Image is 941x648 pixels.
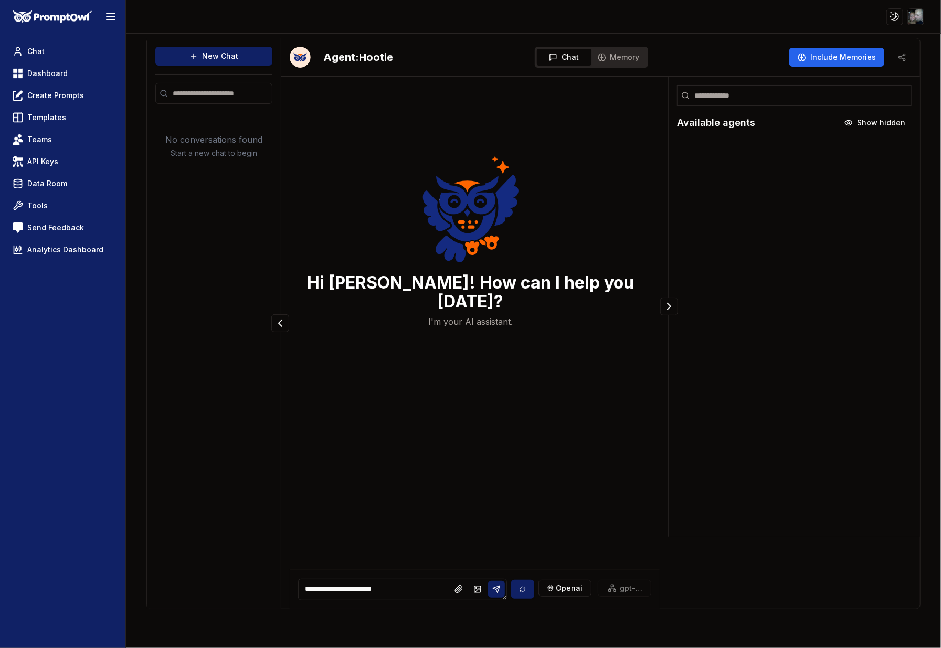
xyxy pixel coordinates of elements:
a: Templates [8,108,117,127]
button: Collapse panel [271,314,289,332]
img: feedback [13,222,23,233]
span: Create Prompts [27,90,84,101]
a: Analytics Dashboard [8,240,117,259]
h2: Hootie [323,50,393,65]
button: Collapse panel [660,298,678,315]
a: Tools [8,196,117,215]
span: Analytics Dashboard [27,245,103,255]
span: Dashboard [27,68,68,79]
img: Bot [290,47,311,68]
span: Teams [27,134,52,145]
span: Show hidden [857,118,905,128]
span: Send Feedback [27,222,84,233]
h3: Hi [PERSON_NAME]! How can I help you [DATE]? [290,273,651,311]
a: Dashboard [8,64,117,83]
button: Include Memories [789,48,884,67]
img: PromptOwl [13,10,92,24]
button: Talk with Hootie [290,47,311,68]
span: openai [556,583,583,593]
span: API Keys [27,156,58,167]
span: Templates [27,112,66,123]
a: API Keys [8,152,117,171]
span: Chat [27,46,45,57]
span: Tools [27,200,48,211]
p: I'm your AI assistant. [428,315,513,328]
button: openai [538,580,591,597]
a: Data Room [8,174,117,193]
h2: Available agents [677,115,755,130]
span: Memory [610,52,640,62]
p: Start a new chat to begin [171,148,257,158]
span: Chat [562,52,579,62]
img: ACg8ocJzXBT5bfYn9yTQAAw9iflyOCY4UdrmijBPrsXaVO4qUzV8ytqS=s96-c [908,9,924,24]
button: New Chat [155,47,272,66]
a: Teams [8,130,117,149]
span: Data Room [27,178,67,189]
p: No conversations found [165,133,262,146]
a: Send Feedback [8,218,117,237]
button: Sync model selection with the edit page [511,580,534,599]
a: Chat [8,42,117,61]
img: Welcome Owl [422,154,519,265]
button: Show hidden [838,114,912,131]
a: Create Prompts [8,86,117,105]
span: Include Memories [810,52,876,62]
